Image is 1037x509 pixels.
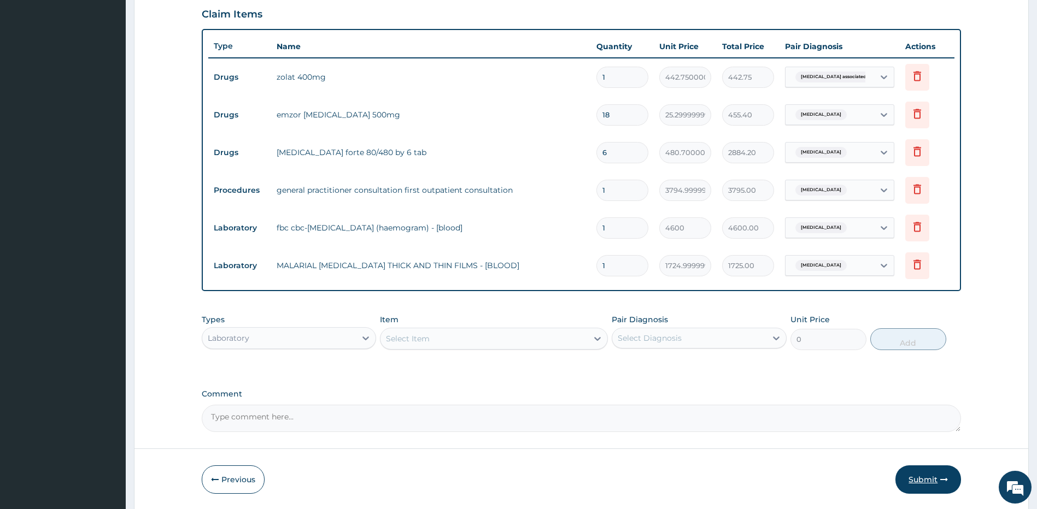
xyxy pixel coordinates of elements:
td: Procedures [208,180,271,200]
h3: Claim Items [202,9,262,21]
label: Item [380,314,399,325]
td: [MEDICAL_DATA] forte 80/480 by 6 tab [271,141,591,163]
td: zolat 400mg [271,66,591,88]
th: Name [271,35,591,57]
td: emzor [MEDICAL_DATA] 500mg [271,104,591,126]
div: Chat with us now [57,61,184,75]
th: Type [208,36,271,56]
td: MALARIAL [MEDICAL_DATA] THICK AND THIN FILMS - [BLOOD] [271,254,591,276]
label: Pair Diagnosis [612,314,668,325]
img: d_794563401_company_1708531726252_794563401 [20,55,44,82]
td: Drugs [208,105,271,125]
th: Total Price [717,35,780,57]
button: Submit [895,465,961,494]
td: Laboratory [208,218,271,238]
div: Select Diagnosis [618,333,682,344]
span: [MEDICAL_DATA] [795,185,847,196]
div: Laboratory [208,333,249,344]
button: Previous [202,465,265,494]
div: Select Item [386,333,430,344]
td: fbc cbc-[MEDICAL_DATA] (haemogram) - [blood] [271,217,591,239]
span: [MEDICAL_DATA] associated with he... [795,72,892,82]
td: general practitioner consultation first outpatient consultation [271,179,591,201]
label: Unit Price [790,314,830,325]
label: Types [202,315,225,324]
div: Minimize live chat window [179,5,206,32]
td: Laboratory [208,256,271,276]
th: Unit Price [654,35,717,57]
button: Add [870,328,946,350]
label: Comment [202,389,962,399]
span: [MEDICAL_DATA] [795,147,847,158]
span: [MEDICAL_DATA] [795,260,847,271]
th: Pair Diagnosis [780,35,900,57]
th: Quantity [591,35,654,57]
td: Drugs [208,143,271,163]
span: We're online! [63,138,151,248]
textarea: Type your message and hit 'Enter' [5,298,208,336]
td: Drugs [208,67,271,87]
th: Actions [900,35,954,57]
span: [MEDICAL_DATA] [795,109,847,120]
span: [MEDICAL_DATA] [795,222,847,233]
